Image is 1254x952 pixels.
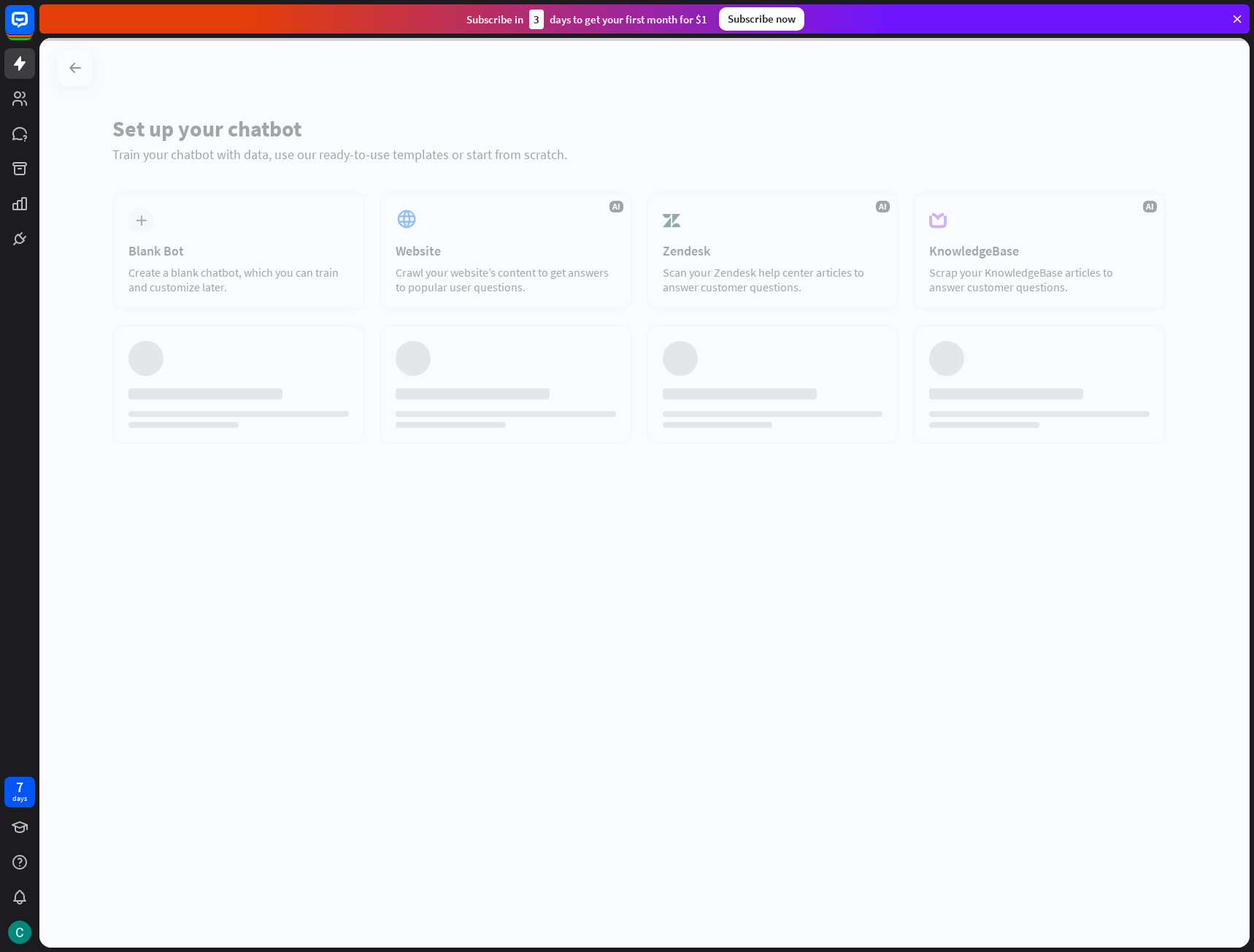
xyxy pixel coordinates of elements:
[16,780,23,794] div: 7
[529,9,544,29] div: 3
[4,777,35,807] a: 7 days
[466,9,707,29] div: Subscribe in days to get your first month for $1
[12,794,27,804] div: days
[719,7,804,31] div: Subscribe now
